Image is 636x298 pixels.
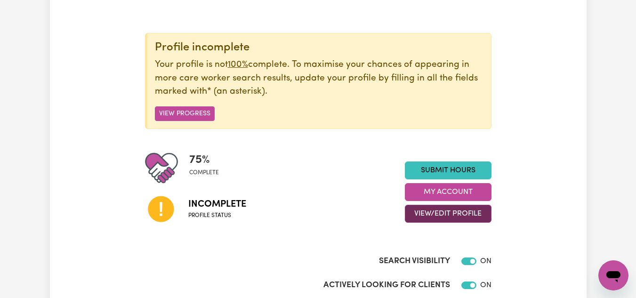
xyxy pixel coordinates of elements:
button: View Progress [155,106,215,121]
u: 100% [228,60,248,69]
label: Actively Looking for Clients [323,279,450,291]
button: My Account [405,183,491,201]
span: Profile status [188,211,246,220]
button: View/Edit Profile [405,205,491,223]
a: Submit Hours [405,161,491,179]
span: ON [480,258,491,265]
span: Incomplete [188,197,246,211]
span: 75 % [189,152,219,169]
span: complete [189,169,219,177]
span: an asterisk [207,87,265,96]
iframe: Button to launch messaging window [598,260,628,290]
div: Profile incomplete [155,41,483,55]
div: Profile completeness: 75% [189,152,226,185]
label: Search Visibility [379,255,450,267]
span: ON [480,282,491,289]
p: Your profile is not complete. To maximise your chances of appearing in more care worker search re... [155,58,483,99]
